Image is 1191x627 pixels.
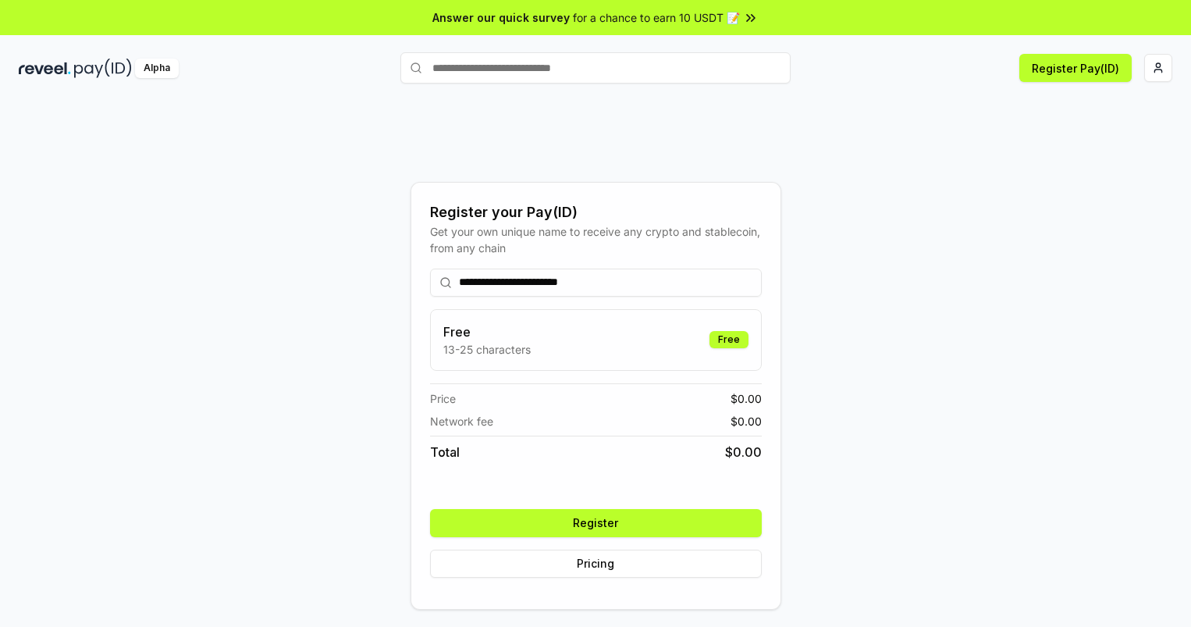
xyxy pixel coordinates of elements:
[443,341,531,358] p: 13-25 characters
[74,59,132,78] img: pay_id
[430,223,762,256] div: Get your own unique name to receive any crypto and stablecoin, from any chain
[731,413,762,429] span: $ 0.00
[430,413,493,429] span: Network fee
[1019,54,1132,82] button: Register Pay(ID)
[573,9,740,26] span: for a chance to earn 10 USDT 📝
[443,322,531,341] h3: Free
[731,390,762,407] span: $ 0.00
[19,59,71,78] img: reveel_dark
[725,443,762,461] span: $ 0.00
[709,331,748,348] div: Free
[430,509,762,537] button: Register
[430,390,456,407] span: Price
[432,9,570,26] span: Answer our quick survey
[135,59,179,78] div: Alpha
[430,550,762,578] button: Pricing
[430,201,762,223] div: Register your Pay(ID)
[430,443,460,461] span: Total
